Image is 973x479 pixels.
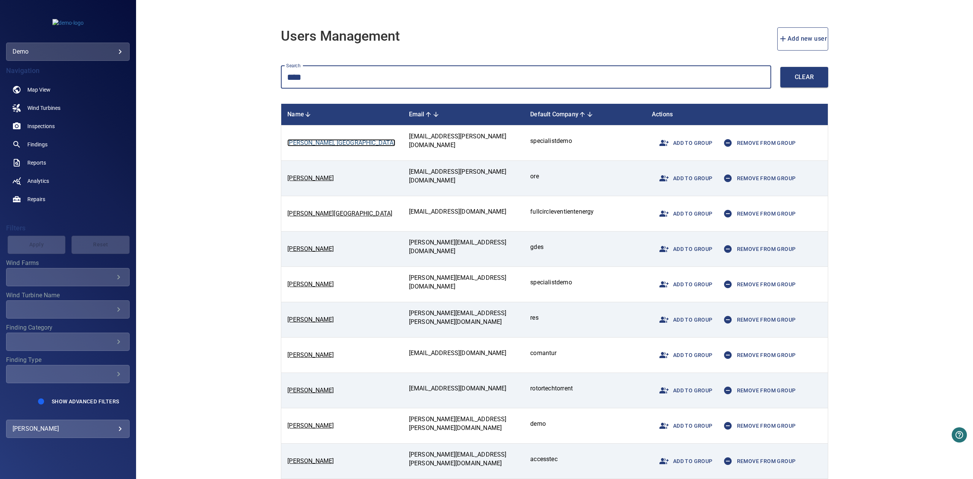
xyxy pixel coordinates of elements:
[655,169,713,187] span: Add to group
[716,450,799,473] button: Remove from group
[6,154,130,172] a: reports noActive
[655,205,713,223] span: Add to group
[719,205,796,223] span: Remove from group
[409,309,518,327] p: [PERSON_NAME][EMAIL_ADDRESS][PERSON_NAME][DOMAIN_NAME]
[716,308,799,331] button: Remove from group
[655,134,713,152] span: Add to group
[652,238,716,260] button: Add to group
[6,260,130,266] label: Wind Farms
[530,314,640,322] p: res
[6,224,130,232] h4: Filters
[716,273,799,296] button: Remove from group
[719,311,796,329] span: Remove from group
[27,122,55,130] span: Inspections
[530,349,640,358] p: comantur
[716,202,799,225] button: Remove from group
[287,245,334,252] a: [PERSON_NAME]
[6,117,130,135] a: inspections noActive
[6,325,130,331] label: Finding Category
[6,67,130,75] h4: Navigation
[409,238,518,256] p: [PERSON_NAME][EMAIL_ADDRESS][DOMAIN_NAME]
[409,349,518,358] p: [EMAIL_ADDRESS][DOMAIN_NAME]
[719,417,796,435] span: Remove from group
[409,384,518,393] p: [EMAIL_ADDRESS][DOMAIN_NAME]
[652,110,822,119] div: Actions
[780,67,828,87] button: Clear
[652,414,716,437] button: Add to group
[719,134,796,152] span: Remove from group
[652,273,716,296] button: Add to group
[652,167,716,190] button: Add to group
[719,346,796,364] span: Remove from group
[796,72,813,82] span: Clear
[52,19,84,27] img: demo-logo
[655,346,713,364] span: Add to group
[287,281,334,288] a: [PERSON_NAME]
[6,292,130,298] label: Wind Turbine Name
[652,450,716,473] button: Add to group
[409,132,518,150] p: [EMAIL_ADDRESS][PERSON_NAME][DOMAIN_NAME]
[287,457,334,465] a: [PERSON_NAME]
[6,172,130,190] a: analytics noActive
[6,268,130,286] div: Wind Farms
[719,240,796,258] span: Remove from group
[287,351,334,358] a: [PERSON_NAME]
[655,240,713,258] span: Add to group
[6,43,130,61] div: demo
[719,452,796,470] span: Remove from group
[27,195,45,203] span: Repairs
[409,110,518,119] div: Email
[719,381,796,400] span: Remove from group
[403,104,525,125] th: Toggle SortBy
[652,202,716,225] button: Add to group
[716,132,799,154] button: Remove from group
[27,141,48,148] span: Findings
[6,300,130,319] div: Wind Turbine Name
[530,110,640,119] div: Default Company
[6,99,130,117] a: windturbines noActive
[777,27,829,51] button: add new user
[716,238,799,260] button: Remove from group
[13,46,123,58] div: demo
[409,208,518,216] p: [EMAIL_ADDRESS][DOMAIN_NAME]
[652,132,716,154] button: Add to group
[655,417,713,435] span: Add to group
[287,139,395,146] a: [PERSON_NAME], [GEOGRAPHIC_DATA]
[530,172,640,181] p: ore
[6,365,130,383] div: Finding Type
[716,167,799,190] button: Remove from group
[530,455,640,464] p: accesstec
[6,135,130,154] a: findings noActive
[652,379,716,402] button: Add to group
[719,275,796,293] span: Remove from group
[409,415,518,433] p: [PERSON_NAME][EMAIL_ADDRESS][PERSON_NAME][DOMAIN_NAME]
[27,159,46,167] span: Reports
[524,104,646,125] th: Toggle SortBy
[409,274,518,291] p: [PERSON_NAME][EMAIL_ADDRESS][DOMAIN_NAME]
[719,169,796,187] span: Remove from group
[6,81,130,99] a: map noActive
[27,104,60,112] span: Wind Turbines
[13,423,123,435] div: [PERSON_NAME]
[52,398,119,404] span: Show Advanced Filters
[287,110,397,119] div: Name
[287,174,334,182] a: [PERSON_NAME]
[655,311,713,329] span: Add to group
[281,29,400,44] h1: Users Management
[530,384,640,393] p: rotortechtorrent
[27,86,51,94] span: Map View
[287,422,334,429] a: [PERSON_NAME]
[530,208,640,216] p: fullcircleventientenergy
[716,414,799,437] button: Remove from group
[530,243,640,252] p: gdes
[287,316,334,323] a: [PERSON_NAME]
[652,308,716,331] button: Add to group
[716,344,799,366] button: Remove from group
[287,210,392,217] a: [PERSON_NAME][GEOGRAPHIC_DATA]
[530,420,640,428] p: demo
[6,190,130,208] a: repairs noActive
[6,357,130,363] label: Finding Type
[778,33,827,44] span: Add new user
[655,452,713,470] span: Add to group
[655,381,713,400] span: Add to group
